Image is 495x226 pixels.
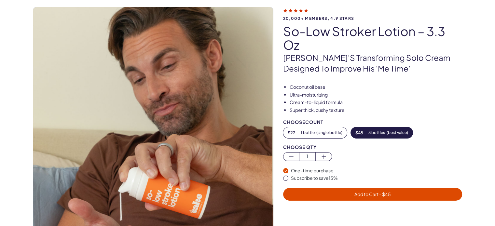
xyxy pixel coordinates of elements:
button: - [283,127,347,138]
span: Add to Cart [354,191,391,197]
span: $ 22 [288,130,296,135]
li: Ultra-moisturizing [290,92,462,98]
span: ( single bottle ) [316,130,342,135]
li: Super thick, cushy texture [290,107,462,113]
span: 1 [299,153,315,160]
span: $ 45 [355,130,363,135]
div: Choose Count [283,120,462,125]
span: ( best value ) [387,130,408,135]
div: One-time purchase [291,167,462,174]
div: Subscribe to save 15 % [291,175,462,181]
span: 3 bottles [368,130,385,135]
li: Cream-to-liquid formula [290,99,462,106]
button: Add to Cart - $45 [283,188,462,201]
a: 20,000+ members, 4.9 stars [283,7,462,20]
button: - [351,127,413,138]
p: [PERSON_NAME]'s transforming solo cream designed to improve his 'me time' [283,52,462,74]
li: Coconut oil base [290,84,462,90]
span: 20,000+ members, 4.9 stars [283,16,462,20]
h1: So-Low Stroker Lotion – 3.3 oz [283,24,462,52]
span: 1 bottle [301,130,315,135]
div: Choose Qty [283,145,462,150]
span: - $ 45 [378,191,391,197]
